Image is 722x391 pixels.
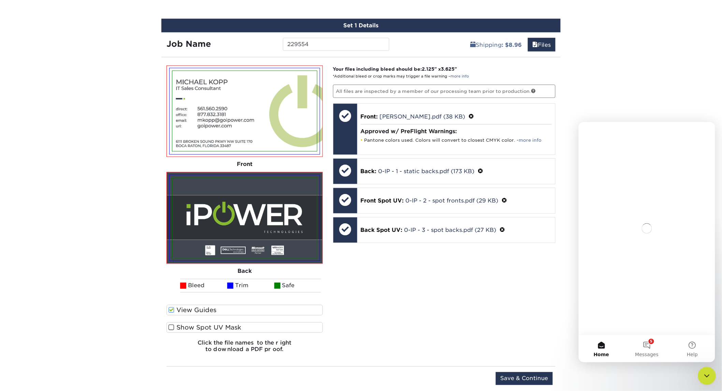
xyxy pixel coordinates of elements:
[167,305,323,316] label: View Guides
[361,168,377,175] span: Back:
[167,340,323,358] h6: Click the file names to the right to download a PDF proof.
[333,74,469,79] small: *Additional bleed or crop marks may trigger a file warning –
[333,66,457,72] strong: Your files including bleed should be: " x "
[519,138,542,143] a: more info
[451,74,469,79] a: more info
[361,198,404,204] span: Front Spot UV:
[378,168,475,175] a: 0-IP - 1 - static backs.pdf (173 KB)
[422,66,435,72] span: 2.125
[361,128,552,135] h4: Approved w/ PreFlight Warnings:
[532,42,538,48] span: files
[441,66,455,72] span: 3.625
[470,42,476,48] span: shipping
[167,157,323,172] div: Front
[496,372,553,385] input: Save & Continue
[361,137,552,143] li: Pantone colors used. Colors will convert to closest CMYK color. -
[502,42,522,48] b: : $8.96
[406,198,499,204] a: 0-IP - 2 - spot fronts.pdf (29 KB)
[380,113,465,120] a: [PERSON_NAME].pdf (38 KB)
[161,19,561,32] div: Set 1 Details
[167,264,323,279] div: Back
[180,279,227,293] li: Bleed
[333,85,556,98] p: All files are inspected by a member of our processing team prior to production.
[698,367,716,385] iframe: Intercom live chat
[227,279,274,293] li: Trim
[361,227,403,234] span: Back Spot UV:
[283,38,389,51] input: Enter a job name
[466,38,526,52] a: Shipping: $8.96
[274,279,321,293] li: Safe
[361,113,378,120] span: Front:
[167,322,323,333] label: Show Spot UV Mask
[404,227,496,234] a: 0-IP - 3 - spot backs.pdf (27 KB)
[2,370,58,389] iframe: Google Customer Reviews
[528,38,555,52] a: Files
[579,122,715,362] iframe: Intercom live chat
[167,39,211,49] strong: Job Name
